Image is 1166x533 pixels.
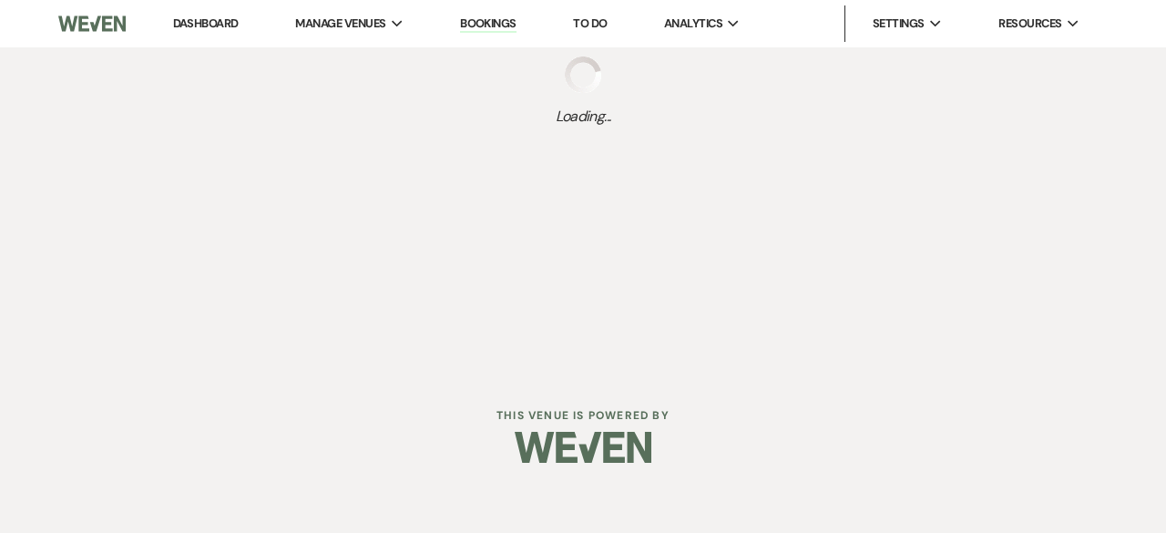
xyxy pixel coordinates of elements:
[556,106,611,128] span: Loading...
[565,56,601,93] img: loading spinner
[873,15,925,33] span: Settings
[58,5,126,43] img: Weven Logo
[998,15,1061,33] span: Resources
[295,15,385,33] span: Manage Venues
[664,15,722,33] span: Analytics
[173,15,239,31] a: Dashboard
[460,15,517,33] a: Bookings
[573,15,607,31] a: To Do
[515,415,651,479] img: Weven Logo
